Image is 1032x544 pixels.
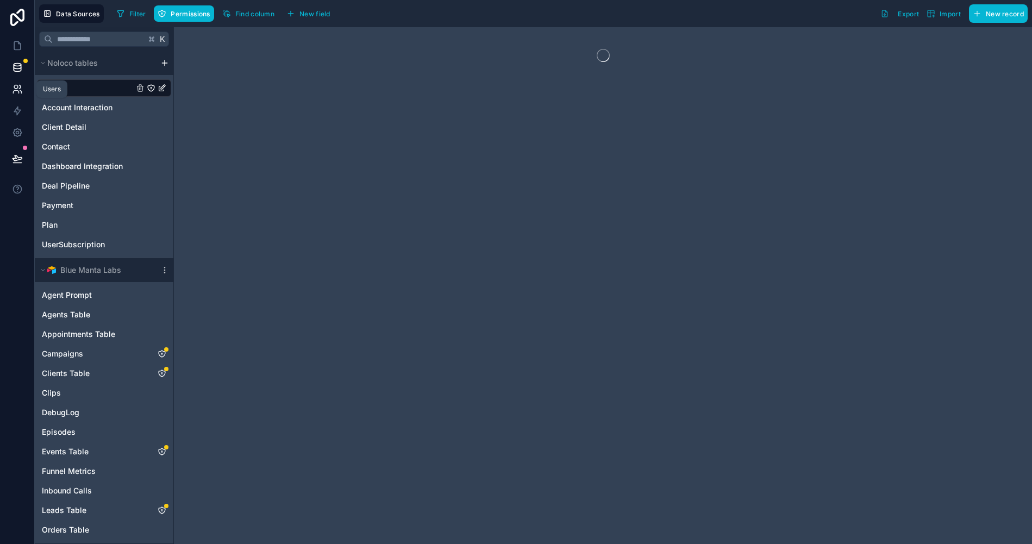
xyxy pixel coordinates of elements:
[235,10,274,18] span: Find column
[299,10,330,18] span: New field
[159,35,166,43] span: K
[56,10,100,18] span: Data Sources
[940,10,961,18] span: Import
[965,4,1028,23] a: New record
[969,4,1028,23] button: New record
[283,5,334,22] button: New field
[112,5,150,22] button: Filter
[923,4,965,23] button: Import
[898,10,919,18] span: Export
[877,4,923,23] button: Export
[986,10,1024,18] span: New record
[218,5,278,22] button: Find column
[154,5,218,22] a: Permissions
[129,10,146,18] span: Filter
[154,5,214,22] button: Permissions
[171,10,210,18] span: Permissions
[43,85,61,93] div: Users
[39,4,104,23] button: Data Sources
